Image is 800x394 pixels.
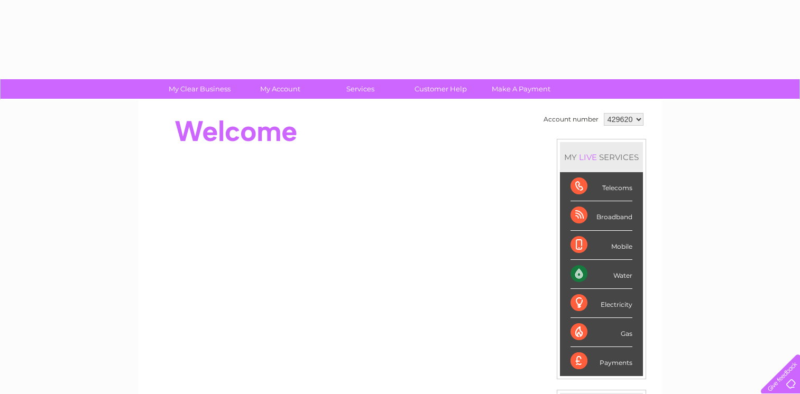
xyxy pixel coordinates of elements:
[577,152,599,162] div: LIVE
[397,79,484,99] a: Customer Help
[317,79,404,99] a: Services
[477,79,565,99] a: Make A Payment
[571,201,632,230] div: Broadband
[541,110,601,128] td: Account number
[571,172,632,201] div: Telecoms
[560,142,643,172] div: MY SERVICES
[571,260,632,289] div: Water
[571,347,632,376] div: Payments
[156,79,243,99] a: My Clear Business
[571,289,632,318] div: Electricity
[236,79,324,99] a: My Account
[571,318,632,347] div: Gas
[571,231,632,260] div: Mobile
